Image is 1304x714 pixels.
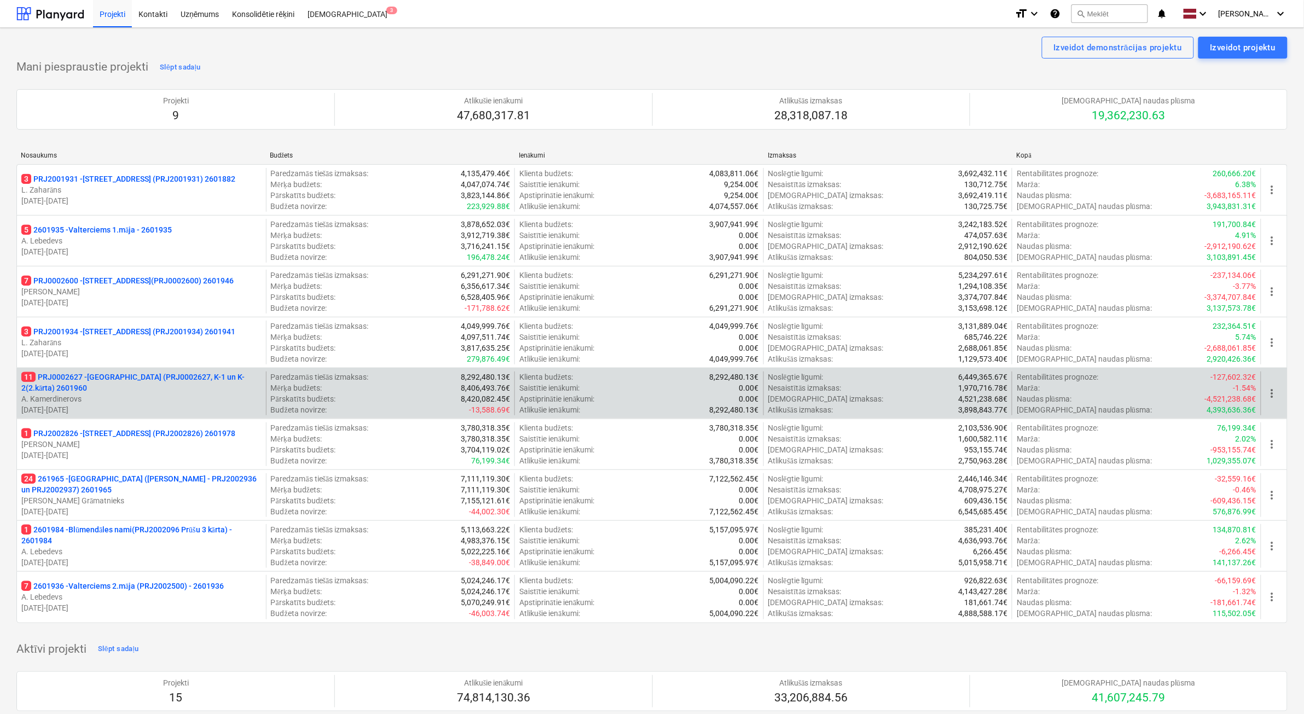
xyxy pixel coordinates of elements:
[271,281,322,292] p: Mērķa budžets :
[710,404,759,415] p: 8,292,480.13€
[958,382,1007,393] p: 1,970,716.78€
[271,473,369,484] p: Paredzamās tiešās izmaksas :
[710,303,759,314] p: 6,291,271.90€
[21,581,31,591] span: 7
[271,393,335,404] p: Pārskatīts budžets :
[271,190,335,201] p: Pārskatīts budžets :
[519,422,573,433] p: Klienta budžets :
[519,382,579,393] p: Saistītie ienākumi :
[519,353,580,364] p: Atlikušie ienākumi :
[768,393,884,404] p: [DEMOGRAPHIC_DATA] izmaksas :
[1017,382,1040,393] p: Marža :
[1213,321,1256,332] p: 232,364.51€
[768,201,833,212] p: Atlikušās izmaksas :
[1157,7,1168,20] i: notifications
[768,332,842,343] p: Nesaistītās izmaksas :
[271,201,327,212] p: Budžeta novirze :
[739,332,759,343] p: 0.00€
[21,275,262,308] div: 7PRJ0002600 -[STREET_ADDRESS](PRJ0002600) 2601946[PERSON_NAME][DATE]-[DATE]
[964,332,1007,343] p: 685,746.22€
[271,444,335,455] p: Pārskatīts budžets :
[958,270,1007,281] p: 5,234,297.61€
[1249,661,1304,714] iframe: Chat Widget
[467,353,510,364] p: 279,876.49€
[1233,484,1256,495] p: -0.46%
[98,643,139,655] div: Slēpt sadaļu
[1197,7,1210,20] i: keyboard_arrow_down
[1017,484,1040,495] p: Marža :
[1042,37,1194,59] button: Izveidot demonstrācijas projektu
[21,524,262,546] p: 2601984 - Blūmendāles nami(PRJ2002096 Prūšu 3 kārta) - 2601984
[21,371,262,415] div: 11PRJ0002627 -[GEOGRAPHIC_DATA] (PRJ0002627, K-1 un K-2(2.kārta) 2601960A. Kamerdinerovs[DATE]-[D...
[958,404,1007,415] p: 3,898,843.77€
[163,108,189,124] p: 9
[739,484,759,495] p: 0.00€
[21,246,262,257] p: [DATE] - [DATE]
[271,270,369,281] p: Paredzamās tiešās izmaksas :
[519,281,579,292] p: Saistītie ienākumi :
[519,252,580,263] p: Atlikušie ienākumi :
[1211,444,1256,455] p: -953,155.74€
[270,152,510,160] div: Budžets
[958,281,1007,292] p: 1,294,108.35€
[1198,37,1288,59] button: Izveidot projektu
[461,241,510,252] p: 3,716,241.15€
[461,270,510,281] p: 6,291,271.90€
[710,455,759,466] p: 3,780,318.35€
[768,343,884,353] p: [DEMOGRAPHIC_DATA] izmaksas :
[519,270,573,281] p: Klienta budžets :
[1215,473,1256,484] p: -32,559.16€
[725,179,759,190] p: 9,254.00€
[958,371,1007,382] p: 6,449,365.67€
[768,382,842,393] p: Nesaistītās izmaksas :
[21,428,31,438] span: 1
[774,108,848,124] p: 28,318,087.18
[1017,321,1098,332] p: Rentabilitātes prognoze :
[21,591,262,602] p: A. Lebedevs
[774,95,848,106] p: Atlikušās izmaksas
[1017,473,1098,484] p: Rentabilitātes prognoze :
[1205,393,1256,404] p: -4,521,238.68€
[461,292,510,303] p: 6,528,405.96€
[271,371,369,382] p: Paredzamās tiešās izmaksas :
[1050,7,1060,20] i: Zināšanu pamats
[1017,393,1071,404] p: Naudas plūsma :
[21,225,31,235] span: 5
[461,444,510,455] p: 3,704,119.02€
[768,473,824,484] p: Noslēgtie līgumi :
[710,219,759,230] p: 3,907,941.99€
[1213,219,1256,230] p: 191,700.84€
[1266,539,1279,553] span: more_vert
[519,473,573,484] p: Klienta budžets :
[21,224,262,257] div: 52601935 -Valterciems 1.māja - 2601935A. Lebedevs[DATE]-[DATE]
[271,484,322,495] p: Mērķa budžets :
[519,332,579,343] p: Saistītie ienākumi :
[1207,252,1256,263] p: 3,103,891.45€
[1211,371,1256,382] p: -127,602.32€
[739,444,759,455] p: 0.00€
[21,224,172,235] p: 2601935 - Valterciems 1.māja - 2601935
[461,473,510,484] p: 7,111,119.30€
[964,444,1007,455] p: 953,155.74€
[461,484,510,495] p: 7,111,119.30€
[461,281,510,292] p: 6,356,617.34€
[21,581,224,591] p: 2601936 - Valterciems 2.māja (PRJ2002500) - 2601936
[461,230,510,241] p: 3,912,719.38€
[1015,7,1028,20] i: format_size
[958,455,1007,466] p: 2,750,963.28€
[21,173,235,184] p: PRJ2001931 - [STREET_ADDRESS] (PRJ2001931) 2601882
[21,195,262,206] p: [DATE] - [DATE]
[1017,281,1040,292] p: Marža :
[519,241,594,252] p: Apstiprinātie ienākumi :
[768,321,824,332] p: Noslēgtie līgumi :
[1071,4,1148,23] button: Meklēt
[21,581,262,613] div: 72601936 -Valterciems 2.māja (PRJ2002500) - 2601936A. Lebedevs[DATE]-[DATE]
[739,343,759,353] p: 0.00€
[21,524,262,568] div: 12601984 -Blūmendāles nami(PRJ2002096 Prūšu 3 kārta) - 2601984A. Lebedevs[DATE]-[DATE]
[461,343,510,353] p: 3,817,635.25€
[21,152,261,159] div: Nosaukums
[21,326,235,337] p: PRJ2001934 - [STREET_ADDRESS] (PRJ2001934) 2601941
[768,433,842,444] p: Nesaistītās izmaksas :
[768,230,842,241] p: Nesaistītās izmaksas :
[519,190,594,201] p: Apstiprinātie ienākumi :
